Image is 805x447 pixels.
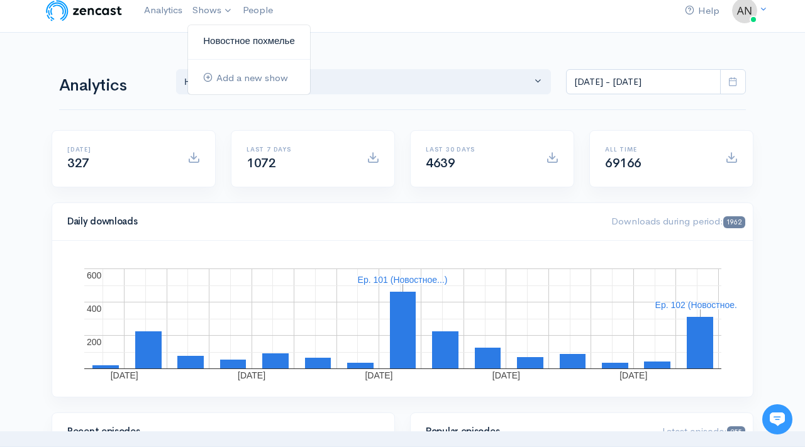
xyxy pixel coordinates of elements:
[19,61,233,81] h1: Hi 👋
[87,270,102,280] text: 600
[59,77,161,95] h1: Analytics
[67,146,172,153] h6: [DATE]
[426,426,647,437] h4: Popular episodes
[19,167,232,192] button: New conversation
[19,84,233,144] h2: Just let us know if you need anything and we'll be happy to help! 🙂
[762,404,792,434] iframe: gist-messenger-bubble-iframe
[87,304,102,314] text: 400
[111,370,138,380] text: [DATE]
[81,174,151,184] span: New conversation
[184,75,531,89] div: Новостное похмелье
[87,337,102,347] text: 200
[176,69,551,95] button: Новостное похмелье
[365,370,392,380] text: [DATE]
[492,370,520,380] text: [DATE]
[187,25,311,95] ul: Shows
[723,216,745,228] span: 1962
[67,426,372,437] h4: Recent episodes
[566,69,721,95] input: analytics date range selector
[611,215,745,227] span: Downloads during period:
[662,425,745,437] span: Latest episode:
[426,155,455,171] span: 4639
[67,216,596,227] h4: Daily downloads
[188,30,310,52] a: Новостное похмелье
[67,155,89,171] span: 327
[426,146,531,153] h6: Last 30 days
[605,155,641,171] span: 69166
[67,256,738,382] svg: A chart.
[619,370,647,380] text: [DATE]
[727,426,745,438] span: 255
[655,300,745,310] text: Ep. 102 (Новостное...)
[188,67,310,89] a: Add a new show
[238,370,265,380] text: [DATE]
[605,146,710,153] h6: All time
[17,216,235,231] p: Find an answer quickly
[247,155,275,171] span: 1072
[358,275,448,285] text: Ep. 101 (Новостное...)
[36,236,225,262] input: Search articles
[247,146,352,153] h6: Last 7 days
